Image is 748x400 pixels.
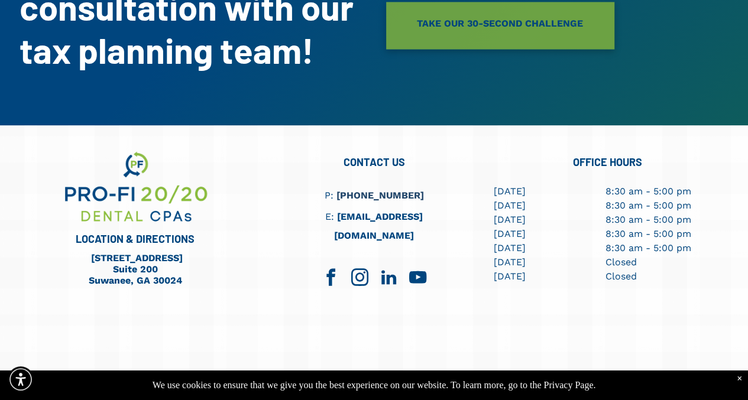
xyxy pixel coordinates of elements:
span: [DATE] [494,270,526,281]
span: 8:30 am - 5:00 pm [605,213,691,225]
span: [DATE] [494,256,526,267]
div: Accessibility Menu [8,366,34,392]
a: TAKE OUR 30-SECOND CHALLENGE [386,2,614,49]
span: 8:30 am - 5:00 pm [605,199,691,210]
img: We are your dental business support consultants [63,149,208,225]
span: [DATE] [494,213,526,225]
a: youtube [404,264,430,293]
span: TAKE OUR 30-SECOND CHALLENGE [417,10,583,37]
span: [DATE] [494,227,526,239]
span: [DATE] [494,199,526,210]
span: Closed [605,270,636,281]
span: 8:30 am - 5:00 pm [605,242,691,253]
span: [DATE] [494,242,526,253]
span: P: [324,189,333,200]
span: CONTACT US [343,155,404,168]
span: Closed [605,256,636,267]
a: facebook [318,264,344,293]
a: linkedin [375,264,401,293]
span: OFFICE HOURS [573,155,642,168]
span: E: [325,210,334,222]
span: [DATE] [494,185,526,196]
a: Suwanee, GA 30024 [89,274,182,285]
span: LOCATION & DIRECTIONS [76,232,195,245]
a: Suite 200 [113,263,158,274]
a: instagram [347,264,373,293]
a: [PHONE_NUMBER] [336,189,423,200]
span: 8:30 am - 5:00 pm [605,227,691,239]
div: Dismiss notification [737,373,742,384]
span: 8:30 am - 5:00 pm [605,185,691,196]
a: [STREET_ADDRESS] [91,252,183,263]
a: [EMAIL_ADDRESS][DOMAIN_NAME] [334,210,423,240]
